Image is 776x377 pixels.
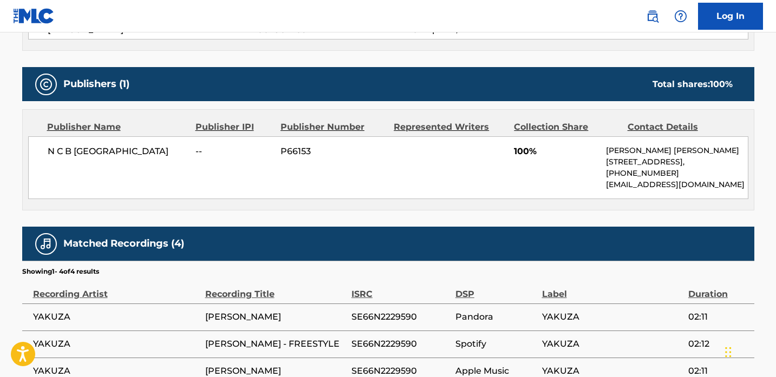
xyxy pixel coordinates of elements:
div: Recording Artist [33,276,200,301]
div: Recording Title [205,276,346,301]
p: [EMAIL_ADDRESS][DOMAIN_NAME] [606,179,747,190]
p: [STREET_ADDRESS], [606,156,747,168]
h5: Publishers (1) [63,78,129,90]
p: Showing 1 - 4 of 4 results [22,267,99,276]
p: [PERSON_NAME] [PERSON_NAME] [606,145,747,156]
span: YAKUZA [33,338,200,350]
span: SE66N2229590 [351,338,450,350]
div: Help [670,5,692,27]
span: YAKUZA [542,338,683,350]
span: SE66N2229590 [351,310,450,323]
img: Publishers [40,78,53,91]
span: YAKUZA [33,310,200,323]
span: -- [195,145,272,158]
div: ISRC [351,276,450,301]
div: Label [542,276,683,301]
div: Collection Share [514,121,619,134]
h5: Matched Recordings (4) [63,237,184,250]
span: 02:12 [688,338,749,350]
img: search [646,10,659,23]
span: YAKUZA [542,310,683,323]
span: Pandora [455,310,537,323]
div: Contact Details [628,121,733,134]
div: Total shares: [653,78,733,91]
div: Drag [725,336,732,368]
a: Public Search [642,5,663,27]
span: N C B [GEOGRAPHIC_DATA] [48,145,188,158]
span: 100 % [710,79,733,89]
span: [PERSON_NAME] - FREESTYLE [205,338,346,350]
div: Publisher Name [47,121,187,134]
span: 02:11 [688,310,749,323]
div: Duration [688,276,749,301]
iframe: Chat Widget [722,325,776,377]
div: Publisher Number [281,121,386,134]
div: Publisher IPI [195,121,272,134]
img: MLC Logo [13,8,55,24]
span: P66153 [281,145,386,158]
span: 100% [514,145,598,158]
span: [PERSON_NAME] [205,310,346,323]
img: help [674,10,687,23]
p: [PHONE_NUMBER] [606,168,747,179]
div: Represented Writers [394,121,506,134]
span: Spotify [455,338,537,350]
img: Matched Recordings [40,237,53,250]
div: DSP [455,276,537,301]
a: Log In [698,3,763,30]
